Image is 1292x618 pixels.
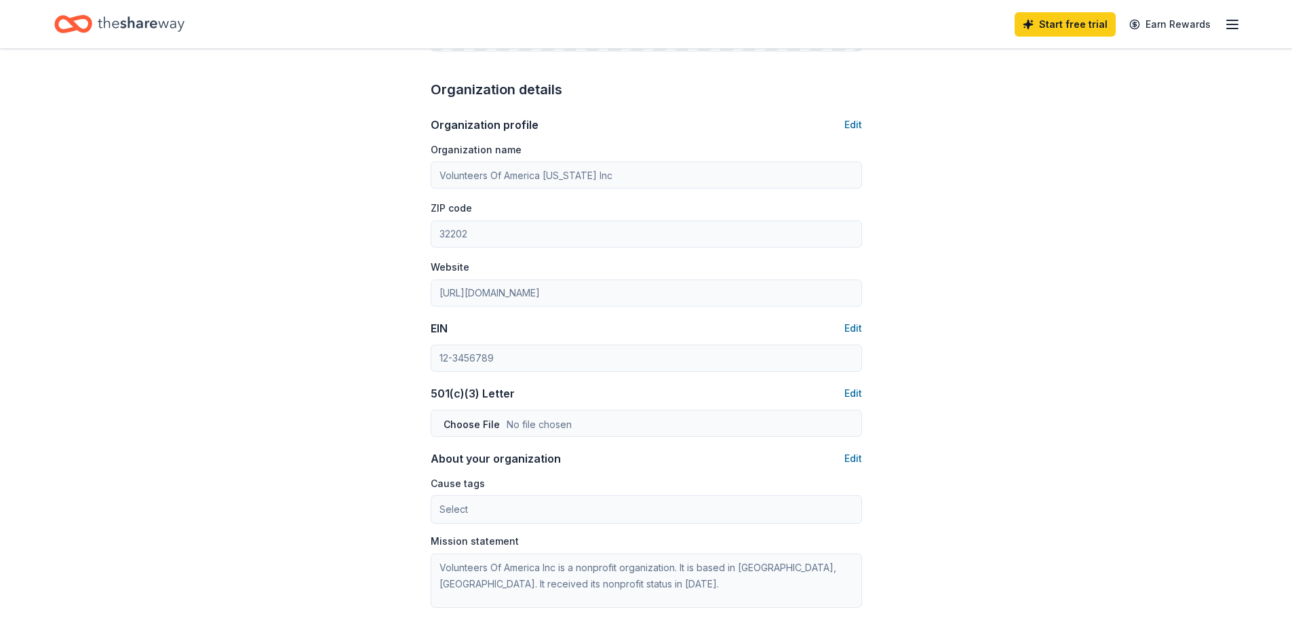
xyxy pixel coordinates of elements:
button: Edit [844,320,862,336]
label: Cause tags [431,477,485,490]
input: 12-3456789 [431,345,862,372]
button: Edit [844,450,862,467]
div: EIN [431,320,448,336]
div: Organization details [431,79,862,100]
a: Home [54,8,184,40]
label: Website [431,260,469,274]
a: Earn Rewards [1121,12,1219,37]
label: Mission statement [431,535,519,548]
button: Edit [844,385,862,402]
span: Select [439,501,468,518]
label: ZIP code [431,201,472,215]
button: Edit [844,117,862,133]
input: 12345 (U.S. only) [431,220,862,248]
div: About your organization [431,450,561,467]
div: Organization profile [431,117,539,133]
label: Organization name [431,143,522,157]
div: 501(c)(3) Letter [431,385,515,402]
textarea: Volunteers Of America Inc is a nonprofit organization. It is based in [GEOGRAPHIC_DATA], [GEOGRAP... [431,554,862,608]
button: Select [431,495,862,524]
a: Start free trial [1015,12,1116,37]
